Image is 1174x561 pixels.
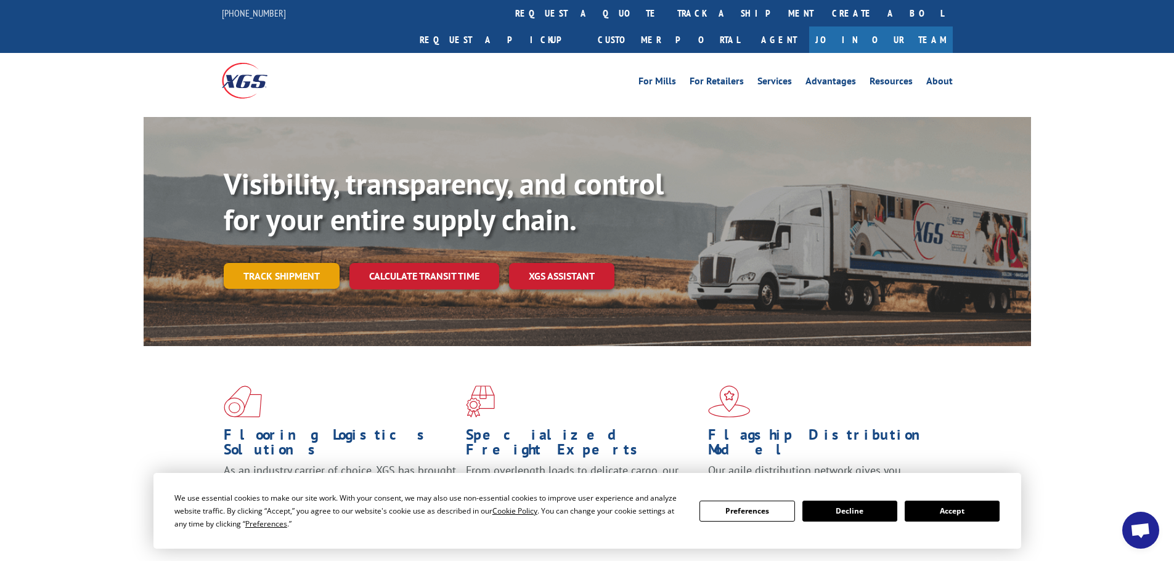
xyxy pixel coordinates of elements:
button: Accept [905,501,1000,522]
img: xgs-icon-flagship-distribution-model-red [708,385,751,418]
h1: Flooring Logistics Solutions [224,427,457,463]
span: Cookie Policy [492,506,537,516]
div: Cookie Consent Prompt [153,473,1021,549]
button: Preferences [699,501,794,522]
a: For Retailers [690,76,744,90]
h1: Flagship Distribution Model [708,427,941,463]
a: Resources [870,76,913,90]
a: Customer Portal [589,26,749,53]
p: From overlength loads to delicate cargo, our experienced staff knows the best way to move your fr... [466,463,699,518]
a: Track shipment [224,263,340,289]
a: [PHONE_NUMBER] [222,7,286,19]
img: xgs-icon-total-supply-chain-intelligence-red [224,385,262,418]
a: Calculate transit time [349,263,499,289]
a: XGS ASSISTANT [509,263,614,289]
span: Our agile distribution network gives you nationwide inventory management on demand. [708,463,935,492]
a: Advantages [805,76,856,90]
div: Open chat [1122,512,1159,549]
span: As an industry carrier of choice, XGS has brought innovation and dedication to flooring logistics... [224,463,456,507]
button: Decline [802,501,897,522]
div: We use essential cookies to make our site work. With your consent, we may also use non-essential ... [174,491,685,530]
h1: Specialized Freight Experts [466,427,699,463]
a: Request a pickup [410,26,589,53]
span: Preferences [245,519,287,529]
a: Services [757,76,792,90]
b: Visibility, transparency, and control for your entire supply chain. [224,164,664,238]
a: For Mills [638,76,676,90]
img: xgs-icon-focused-on-flooring-red [466,385,495,418]
a: Agent [749,26,809,53]
a: Join Our Team [809,26,953,53]
a: About [926,76,953,90]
